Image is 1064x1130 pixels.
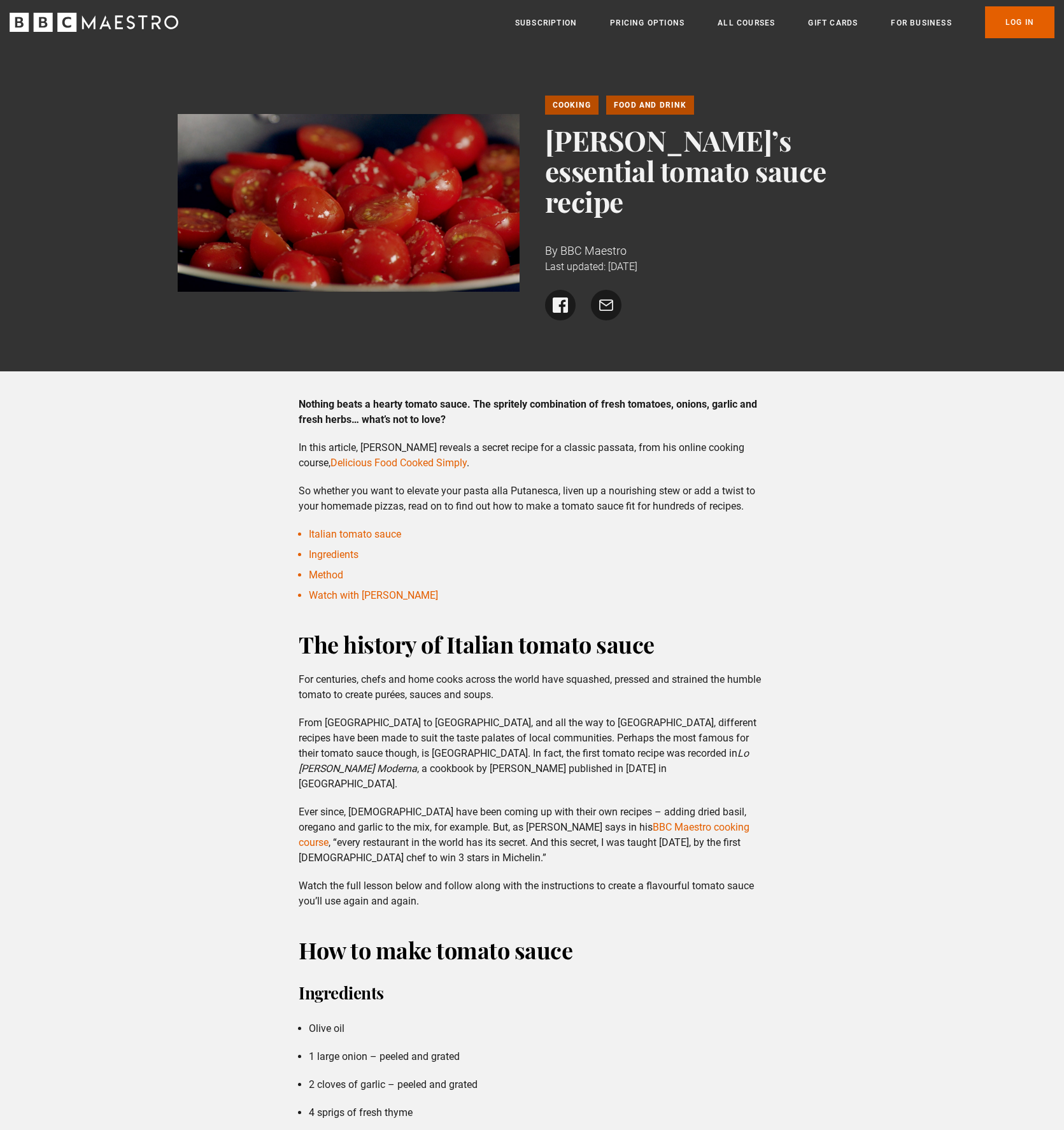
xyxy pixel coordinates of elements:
[545,244,558,257] span: By
[10,13,178,32] svg: BBC Maestro
[330,457,467,469] a: Delicious Food Cooked Simply
[309,589,438,601] a: Watch with [PERSON_NAME]
[718,17,775,29] a: All Courses
[545,261,637,273] time: Last updated: [DATE]
[299,715,765,792] p: From [GEOGRAPHIC_DATA] to [GEOGRAPHIC_DATA], and all the way to [GEOGRAPHIC_DATA], different reci...
[299,398,757,426] strong: Nothing beats a hearty tomato sauce. The spritely combination of fresh tomatoes, onions, garlic a...
[309,569,343,581] a: Method
[606,96,694,115] a: Food and Drink
[299,978,765,1008] h3: Ingredients
[309,1077,765,1092] li: 2 cloves of garlic – peeled and grated
[299,934,765,965] h2: How to make tomato sauce
[560,244,627,257] span: BBC Maestro
[299,440,765,471] p: In this article, [PERSON_NAME] reveals a secret recipe for a classic passata, from his online coo...
[545,125,887,217] h1: [PERSON_NAME]’s essential tomato sauce recipe
[515,17,577,29] a: Subscription
[309,1105,765,1120] li: 4 sprigs of fresh thyme
[610,17,685,29] a: Pricing Options
[891,17,951,29] a: For business
[309,528,401,540] a: Italian tomato sauce
[309,548,358,561] a: Ingredients
[545,96,599,115] a: Cooking
[299,878,765,909] p: Watch the full lesson below and follow along with the instructions to create a flavourful tomato ...
[299,672,765,703] p: For centuries, chefs and home cooks across the world have squashed, pressed and strained the humb...
[808,17,858,29] a: Gift Cards
[515,6,1054,38] nav: Primary
[309,1021,765,1036] li: Olive oil
[985,6,1054,38] a: Log In
[299,483,765,514] p: So whether you want to elevate your pasta alla Putanesca, liven up a nourishing stew or add a twi...
[309,1049,765,1064] li: 1 large onion – peeled and grated
[299,805,765,866] p: Ever since, [DEMOGRAPHIC_DATA] have been coming up with their own recipes – adding dried basil, o...
[299,629,765,659] h2: The history of Italian tomato sauce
